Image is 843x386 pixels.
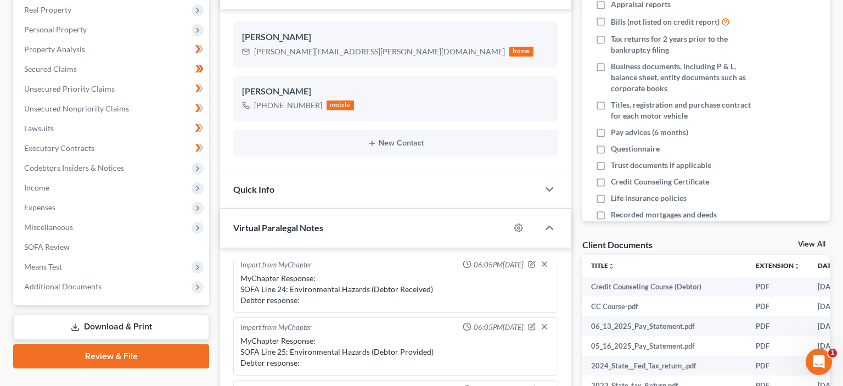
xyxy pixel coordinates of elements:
td: 2024_State__Fed_Tax_return_.pdf [582,356,747,376]
td: PDF [747,316,809,336]
td: CC Course-pdf [582,297,747,316]
a: Extensionunfold_more [756,261,800,270]
span: Real Property [24,5,71,14]
a: Download & Print [13,314,209,340]
span: Quick Info [233,184,274,194]
div: Import from MyChapter [240,322,312,333]
span: SOFA Review [24,242,70,251]
a: Secured Claims [15,59,209,79]
i: unfold_more [794,263,800,270]
iframe: Intercom live chat [806,349,832,375]
span: Executory Contracts [24,143,94,153]
div: Client Documents [582,239,653,250]
a: SOFA Review [15,237,209,257]
span: Virtual Paralegal Notes [233,222,323,233]
span: Additional Documents [24,282,102,291]
button: New Contact [242,139,549,148]
a: View All [798,240,825,248]
td: 06_13_2025_Pay_Statement.pdf [582,316,747,336]
span: 06:05PM[DATE] [474,260,524,270]
a: Unsecured Priority Claims [15,79,209,99]
a: Executory Contracts [15,138,209,158]
a: Unsecured Nonpriority Claims [15,99,209,119]
div: MyChapter Response: SOFA Line 24: Environmental Hazards (Debtor Received) Debtor response: [240,273,551,306]
a: Review & File [13,344,209,368]
span: Lawsuits [24,124,54,133]
span: 1 [828,349,837,357]
a: Titleunfold_more [591,261,615,270]
span: Property Analysis [24,44,85,54]
span: 06:05PM[DATE] [474,322,524,333]
span: Unsecured Nonpriority Claims [24,104,129,113]
div: mobile [327,100,354,110]
td: 05_16_2025_Pay_Statement.pdf [582,336,747,356]
span: Expenses [24,203,55,212]
div: [PHONE_NUMBER] [254,100,322,111]
a: Property Analysis [15,40,209,59]
td: PDF [747,356,809,376]
span: Miscellaneous [24,222,73,232]
td: PDF [747,297,809,316]
span: Codebtors Insiders & Notices [24,163,124,172]
span: Personal Property [24,25,87,34]
span: Income [24,183,49,192]
td: PDF [747,336,809,356]
td: PDF [747,277,809,297]
span: Unsecured Priority Claims [24,84,115,93]
div: [PERSON_NAME] [242,31,549,44]
div: [PERSON_NAME][EMAIL_ADDRESS][PERSON_NAME][DOMAIN_NAME] [254,46,505,57]
div: Import from MyChapter [240,260,312,271]
span: Secured Claims [24,64,77,74]
a: Lawsuits [15,119,209,138]
div: [PERSON_NAME] [242,85,549,98]
td: Credit Counseling Course (Debtor) [582,277,747,297]
div: home [509,47,533,57]
span: Means Test [24,262,62,271]
i: unfold_more [608,263,615,270]
div: MyChapter Response: SOFA Line 25: Environmental Hazards (Debtor Provided) Debtor response: [240,335,551,368]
